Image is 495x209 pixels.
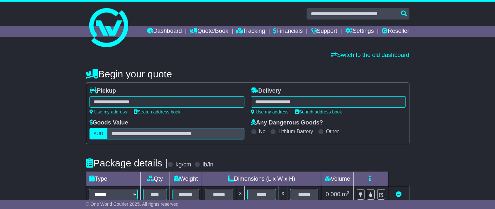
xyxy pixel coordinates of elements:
[86,158,168,168] h4: Package details |
[295,109,342,114] a: Search address book
[89,128,108,139] label: AUD
[347,190,350,195] sup: 3
[259,128,266,135] label: No
[147,26,182,37] a: Dashboard
[236,26,265,37] a: Tracking
[86,202,180,207] span: © One World Courier 2025. All rights reserved.
[134,109,181,114] a: Search address book
[331,52,409,58] a: Switch to the old dashboard
[278,128,313,135] label: Lithium Battery
[86,69,409,79] h4: Begin your quote
[175,161,191,168] label: kg/cm
[251,109,289,114] a: Use my address
[89,109,127,114] a: Use my address
[202,172,321,186] td: Dimensions (L x W x H)
[342,191,350,198] span: m
[273,26,303,37] a: Financials
[140,172,170,186] td: Qty
[321,172,354,186] td: Volume
[89,119,128,126] label: Goods Value
[311,26,337,37] a: Support
[251,119,323,126] label: Any Dangerous Goods?
[170,172,202,186] td: Weight
[279,186,287,203] td: x
[326,191,340,198] span: 0.000
[86,172,140,186] td: Type
[202,161,213,168] label: lb/in
[396,191,402,198] a: Remove this item
[251,87,281,95] label: Delivery
[382,26,409,37] a: Reseller
[190,26,228,37] a: Quote/Book
[345,26,374,37] a: Settings
[89,87,116,95] label: Pickup
[236,186,244,203] td: x
[326,128,339,135] label: Other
